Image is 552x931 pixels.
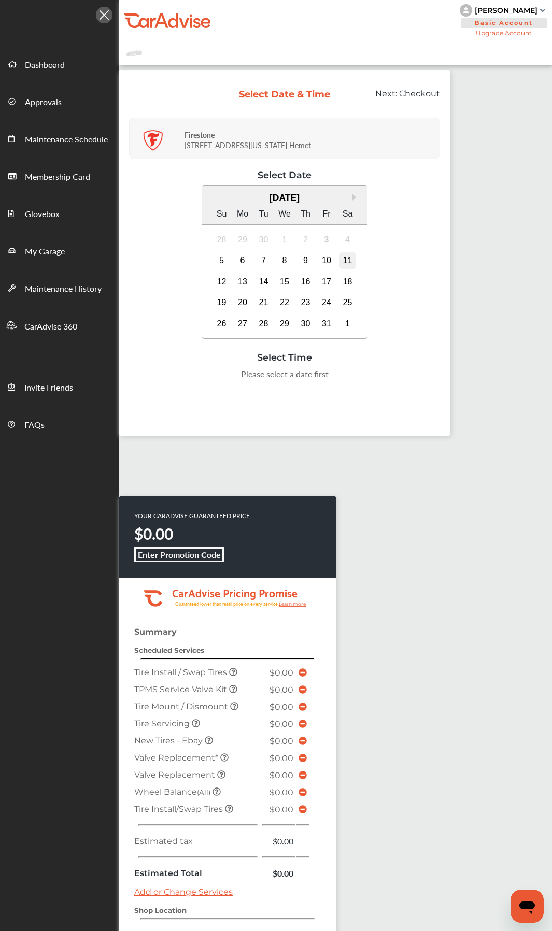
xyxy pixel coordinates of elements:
span: Approvals [25,96,62,109]
div: Choose Wednesday, October 29th, 2025 [276,316,293,332]
div: Not available Thursday, October 2nd, 2025 [298,232,314,248]
div: Select Date & Time [238,89,331,100]
span: Valve Replacement* [134,753,220,763]
div: Please select a date first [129,368,440,380]
tspan: CarAdvise Pricing Promise [172,583,298,601]
div: Choose Friday, October 17th, 2025 [318,274,335,290]
img: sCxJUJ+qAmfqhQGDUl18vwLg4ZYJ6CxN7XmbOMBAAAAAElFTkSuQmCC [540,9,545,12]
div: Choose Thursday, October 23rd, 2025 [298,294,314,311]
div: Not available Monday, September 29th, 2025 [234,232,251,248]
div: Choose Thursday, October 9th, 2025 [298,252,314,269]
div: Choose Sunday, October 26th, 2025 [214,316,230,332]
strong: Scheduled Services [134,646,204,654]
a: Glovebox [1,194,118,232]
span: $0.00 [270,685,293,695]
td: $0.00 [262,833,296,850]
strong: Firestone [185,130,215,140]
div: Select Time [129,352,440,363]
div: Choose Monday, October 27th, 2025 [234,316,251,332]
div: month 2025-10 [211,229,358,334]
strong: Shop Location [134,906,187,914]
div: Choose Wednesday, October 8th, 2025 [276,252,293,269]
div: Not available Sunday, September 28th, 2025 [214,232,230,248]
div: Su [214,206,230,222]
span: Upgrade Account [460,29,548,37]
div: Mo [234,206,251,222]
a: Maintenance Schedule [1,120,118,157]
strong: $0.00 [134,523,173,545]
div: Not available Friday, October 3rd, 2025 [318,232,335,248]
span: Tire Mount / Dismount [134,701,230,711]
iframe: Button to launch messaging window [511,890,544,923]
img: knH8PDtVvWoAbQRylUukY18CTiRevjo20fAtgn5MLBQj4uumYvk2MzTtcAIzfGAtb1XOLVMAvhLuqoNAbL4reqehy0jehNKdM... [460,4,472,17]
span: Glovebox [25,208,60,221]
div: Choose Monday, October 6th, 2025 [234,252,251,269]
span: $0.00 [270,805,293,814]
div: Choose Sunday, October 19th, 2025 [214,294,230,311]
a: Dashboard [1,45,118,82]
div: Choose Tuesday, October 14th, 2025 [256,274,272,290]
img: logo-firestone.png [143,130,163,151]
span: Wheel Balance [134,787,213,797]
div: Choose Monday, October 20th, 2025 [234,294,251,311]
span: Maintenance Schedule [25,133,108,147]
a: Maintenance History [1,269,118,306]
span: Tire Install/Swap Tires [134,804,225,814]
div: Fr [318,206,335,222]
div: Next: [339,89,448,108]
span: New Tires - Ebay [134,736,205,746]
div: Choose Saturday, October 11th, 2025 [339,252,356,269]
tspan: Learn more [279,601,306,607]
div: Choose Friday, October 31st, 2025 [318,316,335,332]
span: My Garage [25,245,65,259]
span: TPMS Service Valve Kit [134,684,229,694]
div: Choose Friday, October 24th, 2025 [318,294,335,311]
div: Th [298,206,314,222]
div: Choose Monday, October 13th, 2025 [234,274,251,290]
span: CarAdvise 360 [24,320,77,334]
td: Estimated Total [132,865,262,882]
div: Choose Tuesday, October 21st, 2025 [256,294,272,311]
div: Choose Saturday, November 1st, 2025 [339,316,356,332]
span: $0.00 [270,668,293,678]
span: Invite Friends [24,381,73,395]
strong: Summary [134,627,177,637]
div: Choose Saturday, October 25th, 2025 [339,294,356,311]
span: $0.00 [270,770,293,780]
td: $0.00 [262,865,296,882]
span: $0.00 [270,787,293,797]
div: Tu [256,206,272,222]
div: Not available Saturday, October 4th, 2025 [339,232,356,248]
div: Choose Wednesday, October 15th, 2025 [276,274,293,290]
div: Choose Thursday, October 16th, 2025 [298,274,314,290]
div: Choose Wednesday, October 22nd, 2025 [276,294,293,311]
div: We [276,206,293,222]
div: Choose Sunday, October 5th, 2025 [214,252,230,269]
div: Choose Sunday, October 12th, 2025 [214,274,230,290]
div: Sa [339,206,356,222]
span: $0.00 [270,753,293,763]
div: Choose Saturday, October 18th, 2025 [339,274,356,290]
span: Maintenance History [25,282,102,296]
div: Choose Friday, October 10th, 2025 [318,252,335,269]
div: Choose Tuesday, October 7th, 2025 [256,252,272,269]
div: Choose Tuesday, October 28th, 2025 [256,316,272,332]
a: Membership Card [1,157,118,194]
span: FAQs [24,419,45,432]
span: $0.00 [270,702,293,712]
a: Approvals [1,82,118,120]
div: Not available Tuesday, September 30th, 2025 [256,232,272,248]
div: [STREET_ADDRESS][US_STATE] Hemet [185,122,437,155]
span: Tire Servicing [134,719,192,728]
span: $0.00 [270,736,293,746]
span: Basic Account [461,18,547,28]
div: Not available Wednesday, October 1st, 2025 [276,232,293,248]
span: Valve Replacement [134,770,217,780]
b: Enter Promotion Code [138,549,221,561]
img: Icon.5fd9dcc7.svg [96,7,112,23]
div: Choose Thursday, October 30th, 2025 [298,316,314,332]
tspan: Guaranteed lower than retail price on every service. [175,600,279,607]
a: My Garage [1,232,118,269]
small: (All) [197,788,210,796]
a: Add or Change Services [134,887,233,897]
